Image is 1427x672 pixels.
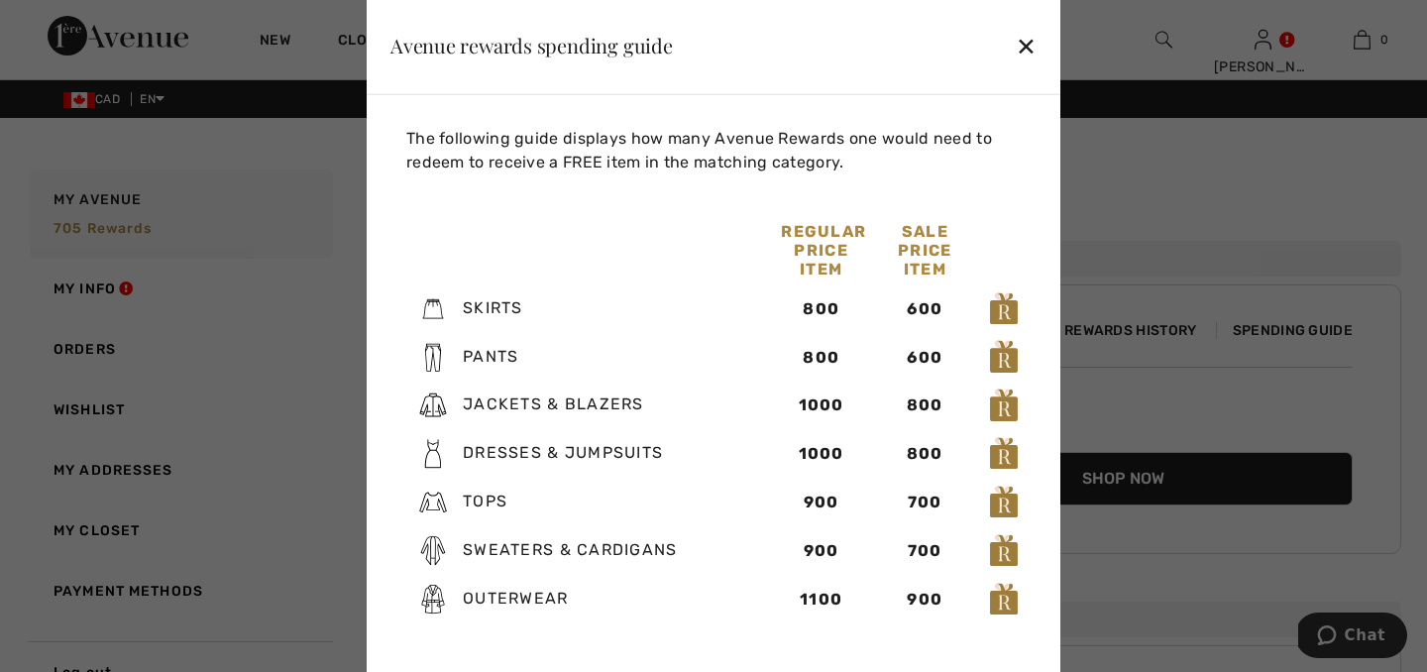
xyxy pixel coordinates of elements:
[989,436,1019,472] img: loyalty_logo_r.svg
[781,491,861,514] div: 900
[781,393,861,417] div: 1000
[463,443,663,462] span: Dresses & Jumpsuits
[781,345,861,369] div: 800
[989,581,1019,616] img: loyalty_logo_r.svg
[47,14,87,32] span: Chat
[463,492,507,510] span: Tops
[885,442,965,466] div: 800
[989,339,1019,375] img: loyalty_logo_r.svg
[989,485,1019,520] img: loyalty_logo_r.svg
[989,533,1019,569] img: loyalty_logo_r.svg
[769,222,873,279] div: Regular Price Item
[873,222,977,279] div: Sale Price Item
[781,588,861,612] div: 1100
[885,491,965,514] div: 700
[781,442,861,466] div: 1000
[463,540,678,559] span: Sweaters & Cardigans
[781,296,861,320] div: 800
[781,539,861,563] div: 900
[406,127,1029,174] p: The following guide displays how many Avenue Rewards one would need to redeem to receive a FREE i...
[463,298,523,317] span: Skirts
[463,589,569,608] span: Outerwear
[885,345,965,369] div: 600
[885,296,965,320] div: 600
[885,539,965,563] div: 700
[989,290,1019,326] img: loyalty_logo_r.svg
[390,35,673,55] div: Avenue rewards spending guide
[885,588,965,612] div: 900
[989,388,1019,423] img: loyalty_logo_r.svg
[463,394,644,413] span: Jackets & Blazers
[463,346,518,365] span: Pants
[885,393,965,417] div: 800
[1016,24,1037,65] div: ✕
